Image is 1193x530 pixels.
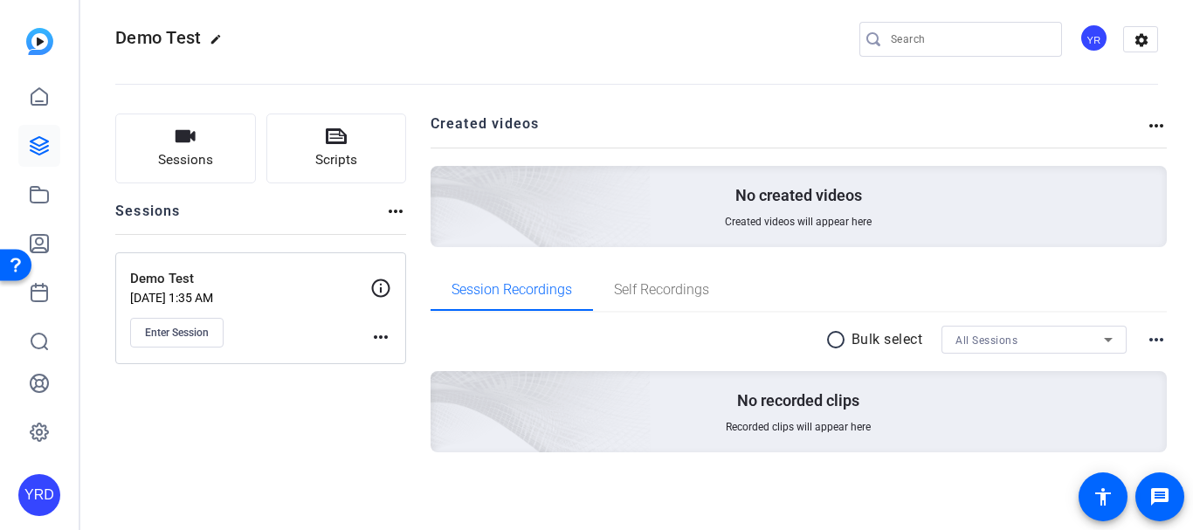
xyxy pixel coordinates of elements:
span: Self Recordings [614,283,709,297]
input: Search [891,29,1048,50]
mat-icon: accessibility [1093,486,1114,507]
button: Scripts [266,114,407,183]
div: YR [1079,24,1108,52]
span: Demo Test [115,27,201,48]
span: Scripts [315,150,357,170]
p: Bulk select [852,329,923,350]
mat-icon: more_horiz [1146,329,1167,350]
mat-icon: more_horiz [370,327,391,348]
p: Demo Test [130,269,370,289]
mat-icon: radio_button_unchecked [825,329,852,350]
ngx-avatar: Your Remote Director [1079,24,1110,54]
h2: Sessions [115,201,181,234]
button: Enter Session [130,318,224,348]
p: [DATE] 1:35 AM [130,291,370,305]
img: blue-gradient.svg [26,28,53,55]
span: Created videos will appear here [725,215,872,229]
mat-icon: more_horiz [1146,115,1167,136]
span: Enter Session [145,326,209,340]
h2: Created videos [431,114,1147,148]
button: Sessions [115,114,256,183]
div: YRD [18,474,60,516]
span: Recorded clips will appear here [726,420,871,434]
mat-icon: more_horiz [385,201,406,222]
span: Session Recordings [452,283,572,297]
mat-icon: message [1149,486,1170,507]
mat-icon: edit [210,33,231,54]
mat-icon: settings [1124,27,1159,53]
p: No created videos [735,185,862,206]
span: Sessions [158,150,213,170]
span: All Sessions [955,334,1017,347]
p: No recorded clips [737,390,859,411]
